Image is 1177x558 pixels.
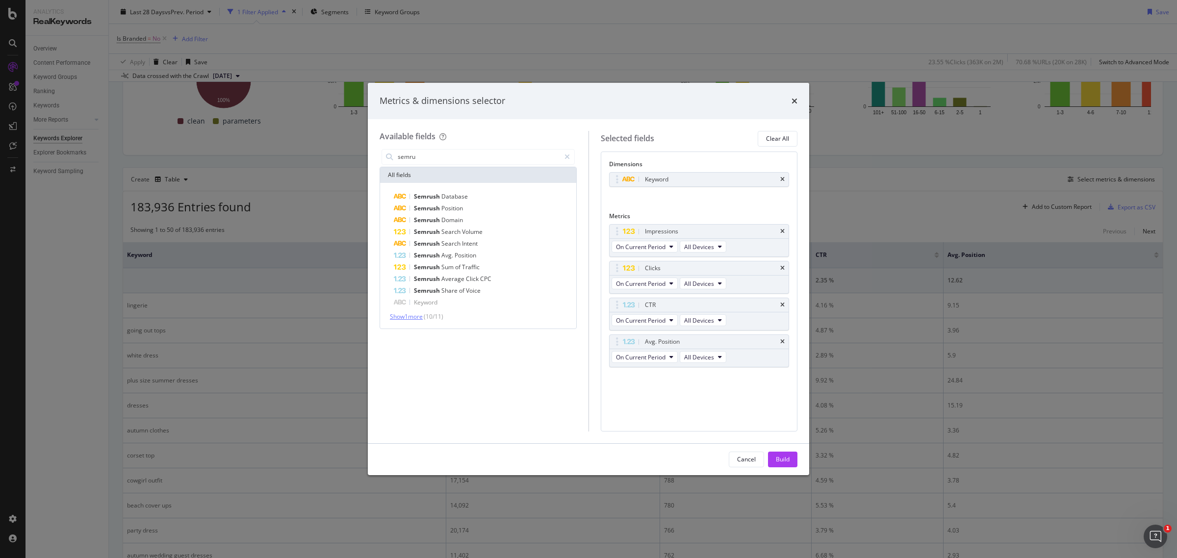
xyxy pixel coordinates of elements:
div: Clicks [645,263,661,273]
div: Keyword [645,175,668,184]
span: Semrush [414,239,441,248]
div: times [780,177,785,182]
div: times [780,302,785,308]
div: Dimensions [609,160,790,172]
div: CTRtimesOn Current PeriodAll Devices [609,298,790,330]
span: Intent [462,239,478,248]
span: On Current Period [616,243,665,251]
span: All Devices [684,353,714,361]
div: Impressions [645,227,678,236]
span: of [455,263,462,271]
span: Share [441,286,459,295]
div: All fields [380,167,576,183]
span: Semrush [414,204,441,212]
span: Semrush [414,216,441,224]
div: Metrics & dimensions selector [380,95,505,107]
span: Voice [466,286,481,295]
div: Avg. PositiontimesOn Current PeriodAll Devices [609,334,790,367]
div: Avg. Position [645,337,680,347]
div: times [780,339,785,345]
span: Average [441,275,466,283]
span: Position [441,204,463,212]
span: All Devices [684,316,714,325]
span: Semrush [414,286,441,295]
iframe: Intercom live chat [1144,525,1167,548]
span: Search [441,239,462,248]
span: 1 [1164,525,1172,533]
span: Semrush [414,275,441,283]
button: On Current Period [612,351,678,363]
button: On Current Period [612,241,678,253]
span: All Devices [684,279,714,288]
span: Volume [462,228,483,236]
span: Semrush [414,228,441,236]
div: CTR [645,300,656,310]
span: Position [455,251,476,259]
span: On Current Period [616,316,665,325]
div: Clear All [766,134,789,143]
button: On Current Period [612,314,678,326]
span: Domain [441,216,463,224]
div: times [780,228,785,234]
button: Build [768,452,797,467]
span: Search [441,228,462,236]
button: All Devices [680,241,726,253]
span: Semrush [414,192,441,201]
span: Database [441,192,468,201]
button: Cancel [729,452,764,467]
span: On Current Period [616,279,665,288]
div: times [780,265,785,271]
span: ( 10 / 11 ) [424,312,443,321]
div: Cancel [737,455,756,463]
button: On Current Period [612,278,678,289]
div: modal [368,83,809,475]
span: Sum [441,263,455,271]
div: Selected fields [601,133,654,144]
div: Available fields [380,131,435,142]
button: Clear All [758,131,797,147]
input: Search by field name [397,150,560,164]
span: Avg. [441,251,455,259]
span: On Current Period [616,353,665,361]
span: Semrush [414,263,441,271]
div: Metrics [609,212,790,224]
span: Semrush [414,251,441,259]
span: All Devices [684,243,714,251]
div: ClickstimesOn Current PeriodAll Devices [609,261,790,294]
span: Traffic [462,263,480,271]
div: Keywordtimes [609,172,790,187]
div: times [792,95,797,107]
div: Build [776,455,790,463]
span: Click [466,275,480,283]
button: All Devices [680,314,726,326]
span: of [459,286,466,295]
div: ImpressionstimesOn Current PeriodAll Devices [609,224,790,257]
button: All Devices [680,278,726,289]
span: Show 1 more [390,312,423,321]
button: All Devices [680,351,726,363]
span: Keyword [414,298,437,306]
span: CPC [480,275,491,283]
